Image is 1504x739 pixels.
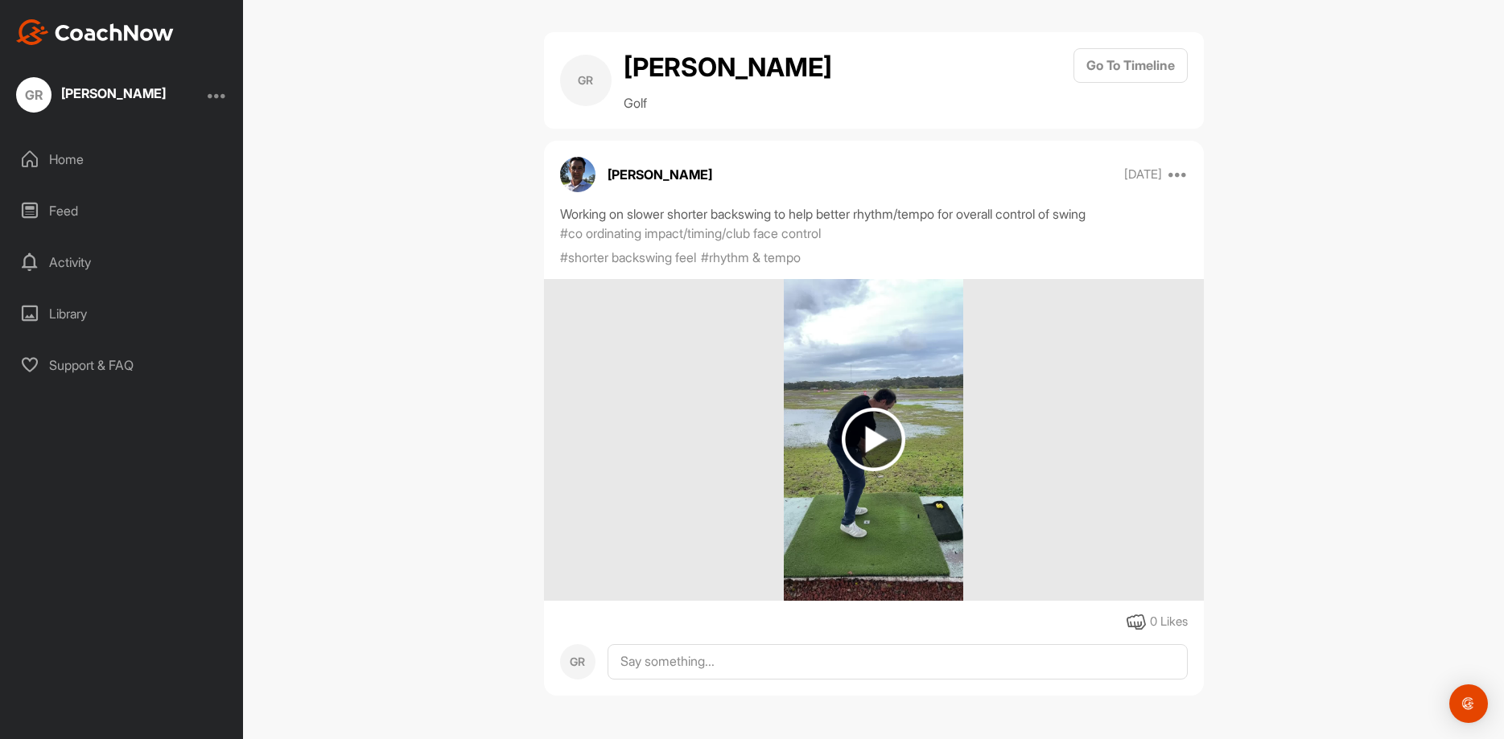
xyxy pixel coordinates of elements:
img: play [842,408,905,471]
p: Golf [624,93,832,113]
div: Home [9,139,236,179]
div: GR [16,77,52,113]
img: avatar [560,157,595,192]
a: Go To Timeline [1073,48,1188,113]
div: Activity [9,242,236,282]
p: #shorter backswing feel [560,248,696,267]
div: Library [9,294,236,334]
button: Go To Timeline [1073,48,1188,83]
div: Working on slower shorter backswing to help better rhythm/tempo for overall control of swing [560,204,1188,224]
div: GR [560,55,612,106]
p: [DATE] [1124,166,1162,183]
p: #co ordinating impact/timing/club face control [560,224,821,243]
div: Feed [9,191,236,231]
div: [PERSON_NAME] [61,87,166,100]
img: CoachNow [16,19,174,45]
p: [PERSON_NAME] [608,165,712,184]
div: Support & FAQ [9,345,236,385]
div: Open Intercom Messenger [1449,684,1488,723]
h2: [PERSON_NAME] [624,48,832,87]
div: GR [560,644,595,679]
p: #rhythm & tempo [701,248,801,267]
div: 0 Likes [1150,613,1188,631]
img: media [784,279,963,601]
